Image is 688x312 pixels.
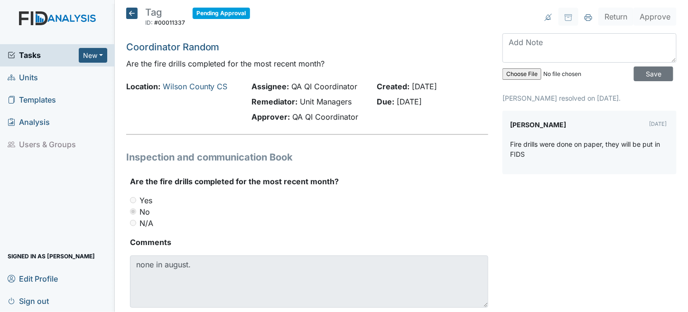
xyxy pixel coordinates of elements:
small: [DATE] [650,121,667,127]
p: Are the fire drills completed for the most recent month? [126,58,489,69]
strong: Assignee: [251,82,289,91]
button: New [79,48,107,63]
strong: Due: [377,97,395,106]
a: Coordinator Random [126,41,220,53]
strong: Created: [377,82,410,91]
h1: Inspection and communication Book [126,150,489,164]
strong: Remediator: [251,97,298,106]
span: Units [8,70,38,85]
span: [DATE] [412,82,437,91]
input: Yes [130,197,136,203]
a: Wilson County CS [163,82,228,91]
span: [DATE] [397,97,422,106]
span: QA QI Coordinator [291,82,357,91]
button: Return [598,8,633,26]
a: Tasks [8,49,79,61]
label: Yes [139,195,152,206]
span: Signed in as [PERSON_NAME] [8,249,95,264]
input: N/A [130,220,136,226]
strong: Approver: [251,112,290,122]
p: Fire drills were done on paper, they will be put in FIDS [510,139,669,159]
input: No [130,208,136,215]
span: Unit Managers [300,97,352,106]
span: Templates [8,93,56,107]
span: Edit Profile [8,271,58,286]
p: [PERSON_NAME] resolved on [DATE]. [502,93,677,103]
strong: Location: [126,82,160,91]
span: QA QI Coordinator [292,112,358,122]
textarea: none in august. [130,255,489,308]
button: Approve [633,8,677,26]
span: Pending Approval [193,8,250,19]
input: Save [634,66,673,81]
label: No [139,206,150,217]
strong: Comments [130,236,489,248]
label: Are the fire drills completed for the most recent month? [130,176,339,187]
label: N/A [139,217,153,229]
span: #00011337 [154,19,185,26]
label: [PERSON_NAME] [510,118,566,132]
span: Analysis [8,115,50,130]
span: Tag [145,7,162,18]
span: Sign out [8,293,49,308]
span: ID: [145,19,153,26]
